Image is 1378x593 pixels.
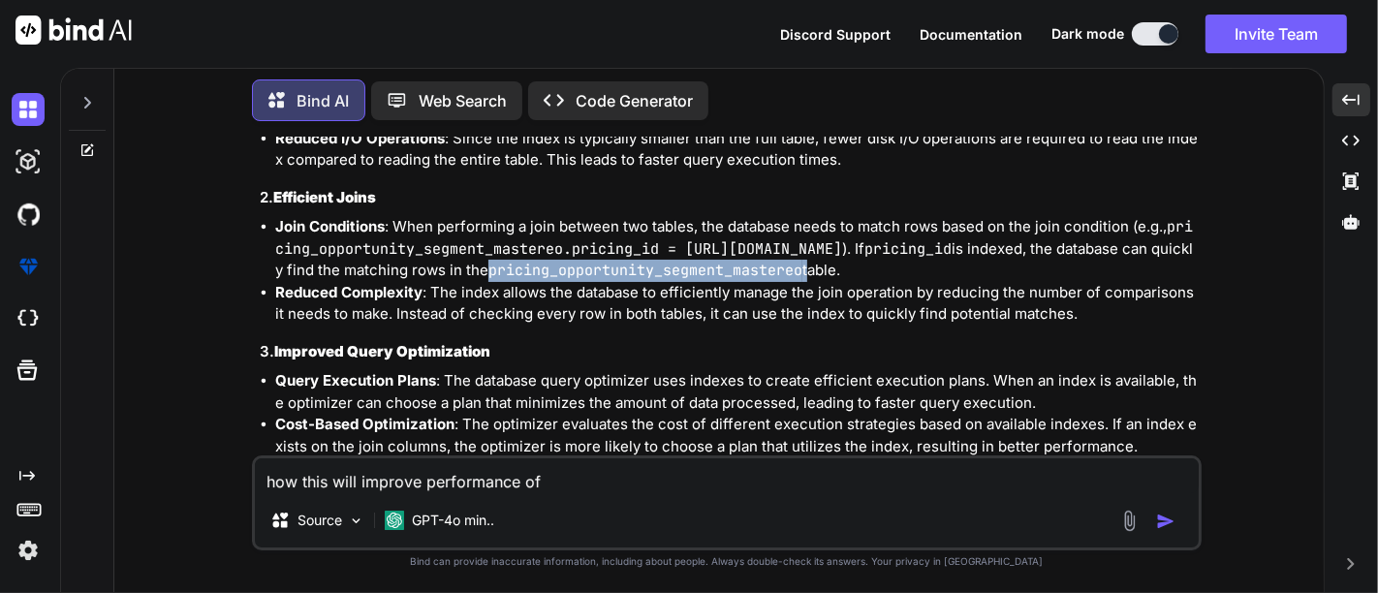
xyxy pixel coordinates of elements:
[275,282,1198,326] li: : The index allows the database to efficiently manage the join operation by reducing the number o...
[920,26,1022,43] span: Documentation
[488,261,802,280] code: pricing_opportunity_segment_mastereo
[297,89,349,112] p: Bind AI
[1051,24,1124,44] span: Dark mode
[412,511,494,530] p: GPT-4o min..
[1118,510,1141,532] img: attachment
[273,188,376,206] strong: Efficient Joins
[275,415,454,433] strong: Cost-Based Optimization
[16,16,132,45] img: Bind AI
[260,187,1198,209] h3: 2.
[780,24,891,45] button: Discord Support
[275,217,1193,259] code: pricing_opportunity_segment_mastereo.pricing_id = [URL][DOMAIN_NAME]
[260,341,1198,363] h3: 3.
[275,129,445,147] strong: Reduced I/O Operations
[275,370,1198,414] li: : The database query optimizer uses indexes to create efficient execution plans. When an index is...
[275,371,436,390] strong: Query Execution Plans
[920,24,1022,45] button: Documentation
[348,513,364,529] img: Pick Models
[419,89,507,112] p: Web Search
[1206,15,1347,53] button: Invite Team
[275,414,1198,457] li: : The optimizer evaluates the cost of different execution strategies based on available indexes. ...
[12,534,45,567] img: settings
[12,302,45,335] img: cloudideIcon
[12,198,45,231] img: githubDark
[12,145,45,178] img: darkAi-studio
[385,511,404,530] img: GPT-4o mini
[780,26,891,43] span: Discord Support
[1156,512,1175,531] img: icon
[275,216,1198,282] li: : When performing a join between two tables, the database needs to match rows based on the join c...
[274,342,490,360] strong: Improved Query Optimization
[252,554,1202,569] p: Bind can provide inaccurate information, including about people. Always double-check its answers....
[275,283,423,301] strong: Reduced Complexity
[298,511,342,530] p: Source
[864,239,952,259] code: pricing_id
[576,89,693,112] p: Code Generator
[12,250,45,283] img: premium
[12,93,45,126] img: darkChat
[275,128,1198,172] li: : Since the index is typically smaller than the full table, fewer disk I/O operations are require...
[275,217,385,235] strong: Join Conditions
